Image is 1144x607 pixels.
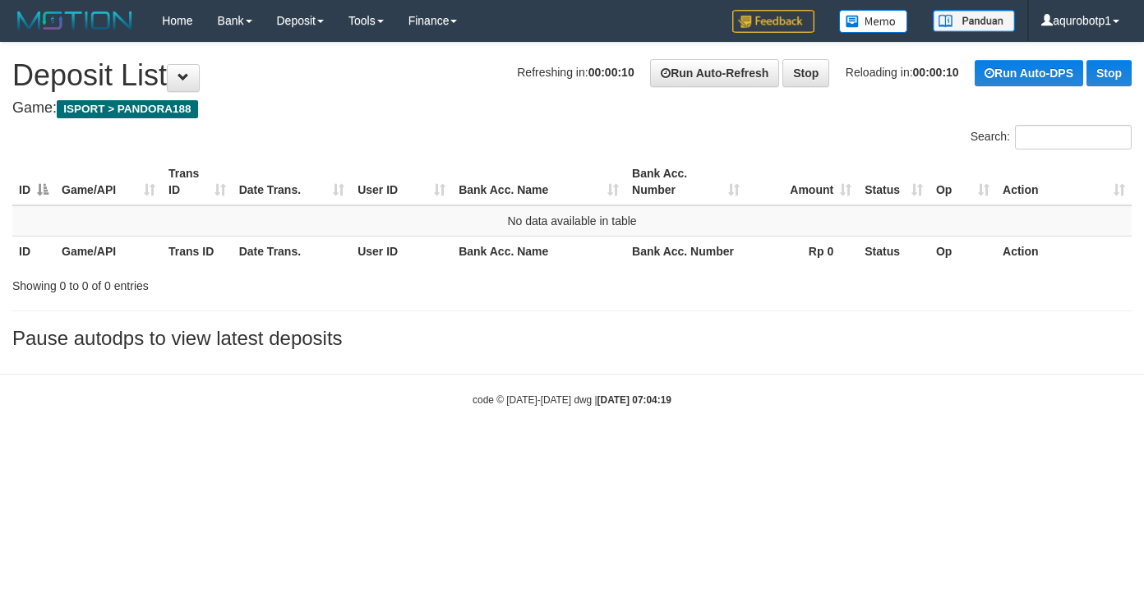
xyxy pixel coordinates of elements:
[452,159,625,205] th: Bank Acc. Name: activate to sort column ascending
[12,236,55,266] th: ID
[846,66,959,79] span: Reloading in:
[858,236,930,266] th: Status
[233,236,352,266] th: Date Trans.
[351,159,452,205] th: User ID: activate to sort column ascending
[12,59,1132,92] h1: Deposit List
[233,159,352,205] th: Date Trans.: activate to sort column ascending
[996,236,1132,266] th: Action
[839,10,908,33] img: Button%20Memo.svg
[162,236,233,266] th: Trans ID
[452,236,625,266] th: Bank Acc. Name
[930,236,996,266] th: Op
[746,236,858,266] th: Rp 0
[732,10,814,33] img: Feedback.jpg
[588,66,634,79] strong: 00:00:10
[351,236,452,266] th: User ID
[517,66,634,79] span: Refreshing in:
[12,159,55,205] th: ID: activate to sort column descending
[12,205,1132,237] td: No data available in table
[597,394,671,406] strong: [DATE] 07:04:19
[930,159,996,205] th: Op: activate to sort column ascending
[782,59,829,87] a: Stop
[57,100,198,118] span: ISPORT > PANDORA188
[913,66,959,79] strong: 00:00:10
[996,159,1132,205] th: Action: activate to sort column ascending
[975,60,1083,86] a: Run Auto-DPS
[746,159,858,205] th: Amount: activate to sort column ascending
[55,236,162,266] th: Game/API
[473,394,671,406] small: code © [DATE]-[DATE] dwg |
[625,159,746,205] th: Bank Acc. Number: activate to sort column ascending
[625,236,746,266] th: Bank Acc. Number
[12,328,1132,349] h3: Pause autodps to view latest deposits
[1015,125,1132,149] input: Search:
[12,8,137,33] img: MOTION_logo.png
[933,10,1015,32] img: panduan.png
[650,59,779,87] a: Run Auto-Refresh
[858,159,930,205] th: Status: activate to sort column ascending
[1086,60,1132,86] a: Stop
[12,271,464,294] div: Showing 0 to 0 of 0 entries
[162,159,233,205] th: Trans ID: activate to sort column ascending
[971,125,1132,149] label: Search:
[12,100,1132,117] h4: Game:
[55,159,162,205] th: Game/API: activate to sort column ascending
